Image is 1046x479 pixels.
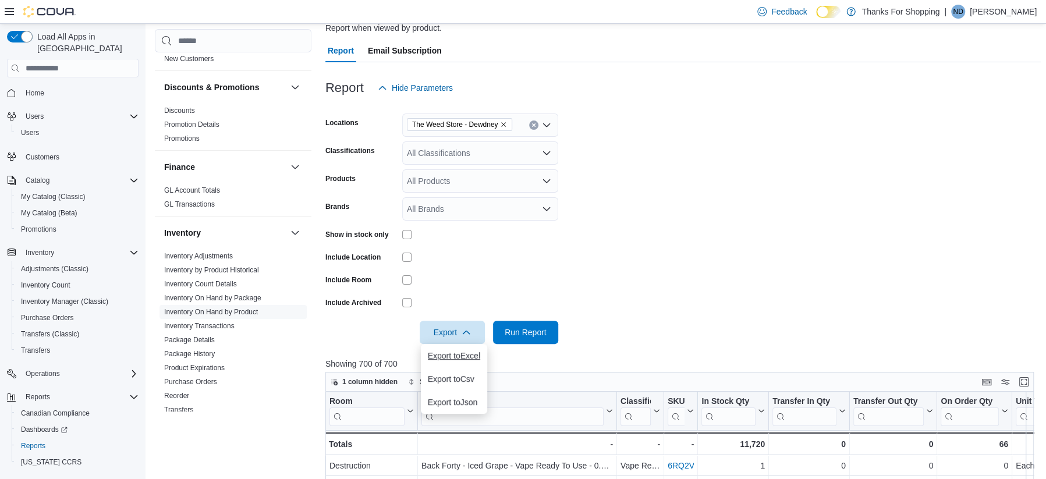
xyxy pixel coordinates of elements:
span: Load All Apps in [GEOGRAPHIC_DATA] [33,31,139,54]
h3: Finance [164,161,195,173]
span: Export [427,321,478,344]
a: Inventory On Hand by Package [164,294,261,302]
button: Operations [21,367,65,381]
a: New Customers [164,55,214,63]
div: Product [421,396,604,407]
button: [US_STATE] CCRS [12,454,143,470]
button: On Order Qty [941,396,1008,426]
button: Reports [2,389,143,405]
span: The Weed Store - Dewdney [412,119,498,130]
span: Purchase Orders [16,311,139,325]
button: Room [329,396,414,426]
div: 0 [772,459,846,473]
button: Export toJson [421,391,487,414]
button: Product [421,396,613,426]
div: Back Forty - Iced Grape - Vape Ready To Use - 0.95g [421,459,613,473]
div: Discounts & Promotions [155,104,311,150]
button: Home [2,84,143,101]
span: GL Transactions [164,200,215,209]
span: Promotions [16,222,139,236]
div: - [668,437,694,451]
span: Reports [21,441,45,450]
button: Open list of options [542,176,551,186]
div: - [421,437,613,451]
button: Operations [2,366,143,382]
span: My Catalog (Classic) [16,190,139,204]
span: Users [16,126,139,140]
button: Transfer In Qty [772,396,846,426]
div: 0 [853,459,933,473]
button: Keyboard shortcuts [980,375,994,389]
div: In Stock Qty [701,396,756,407]
a: Inventory Count Details [164,280,237,288]
span: Inventory Count [16,278,139,292]
span: Operations [26,369,60,378]
p: Showing 700 of 700 [325,358,1041,370]
div: Transfer Out Qty [853,396,924,407]
label: Classifications [325,146,375,155]
a: Home [21,86,49,100]
div: In Stock Qty [701,396,756,426]
a: My Catalog (Beta) [16,206,82,220]
button: Inventory Manager (Classic) [12,293,143,310]
a: My Catalog (Classic) [16,190,90,204]
span: Users [26,112,44,121]
span: Purchase Orders [164,377,217,386]
a: Reorder [164,392,189,400]
a: [US_STATE] CCRS [16,455,86,469]
div: Product [421,396,604,426]
span: Transfers [164,405,193,414]
a: 6RQ2VVH5 [668,461,710,470]
div: - [620,437,660,451]
button: Run Report [493,321,558,344]
a: Customers [21,150,64,164]
span: Dashboards [21,425,68,434]
button: Transfers [12,342,143,359]
span: Catalog [21,173,139,187]
span: Transfers [21,346,50,355]
button: Finance [164,161,286,173]
div: On Order Qty [941,396,999,426]
span: Promotions [164,134,200,143]
span: Inventory Manager (Classic) [16,295,139,308]
button: Reports [12,438,143,454]
button: Classification [620,396,660,426]
a: Purchase Orders [164,378,217,386]
span: Catalog [26,176,49,185]
a: Inventory Count [16,278,75,292]
span: Export to Excel [428,351,480,360]
span: Home [21,86,139,100]
span: Discounts [164,106,195,115]
button: Users [21,109,48,123]
span: Operations [21,367,139,381]
a: Canadian Compliance [16,406,94,420]
div: Room [329,396,405,407]
div: 0 [853,437,933,451]
span: My Catalog (Classic) [21,192,86,201]
button: Inventory [164,227,286,239]
span: Inventory by Product Historical [164,265,259,275]
button: Open list of options [542,120,551,130]
label: Include Room [325,275,371,285]
button: Export toCsv [421,367,487,391]
div: Finance [155,183,311,216]
div: Transfer In Qty [772,396,836,407]
button: Customers [2,148,143,165]
button: SKU [668,396,694,426]
span: Hide Parameters [392,82,453,94]
button: Discounts & Promotions [164,81,286,93]
button: Hide Parameters [373,76,458,100]
span: Dark Mode [816,18,817,19]
span: Feedback [771,6,807,17]
button: Discounts & Promotions [288,80,302,94]
button: Inventory [288,226,302,240]
h3: Report [325,81,364,95]
button: My Catalog (Beta) [12,205,143,221]
div: 0 [772,437,846,451]
span: ND [953,5,963,19]
span: Transfers [16,343,139,357]
span: Inventory On Hand by Product [164,307,258,317]
span: Email Subscription [368,39,442,62]
label: Include Location [325,253,381,262]
a: Promotions [16,222,61,236]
